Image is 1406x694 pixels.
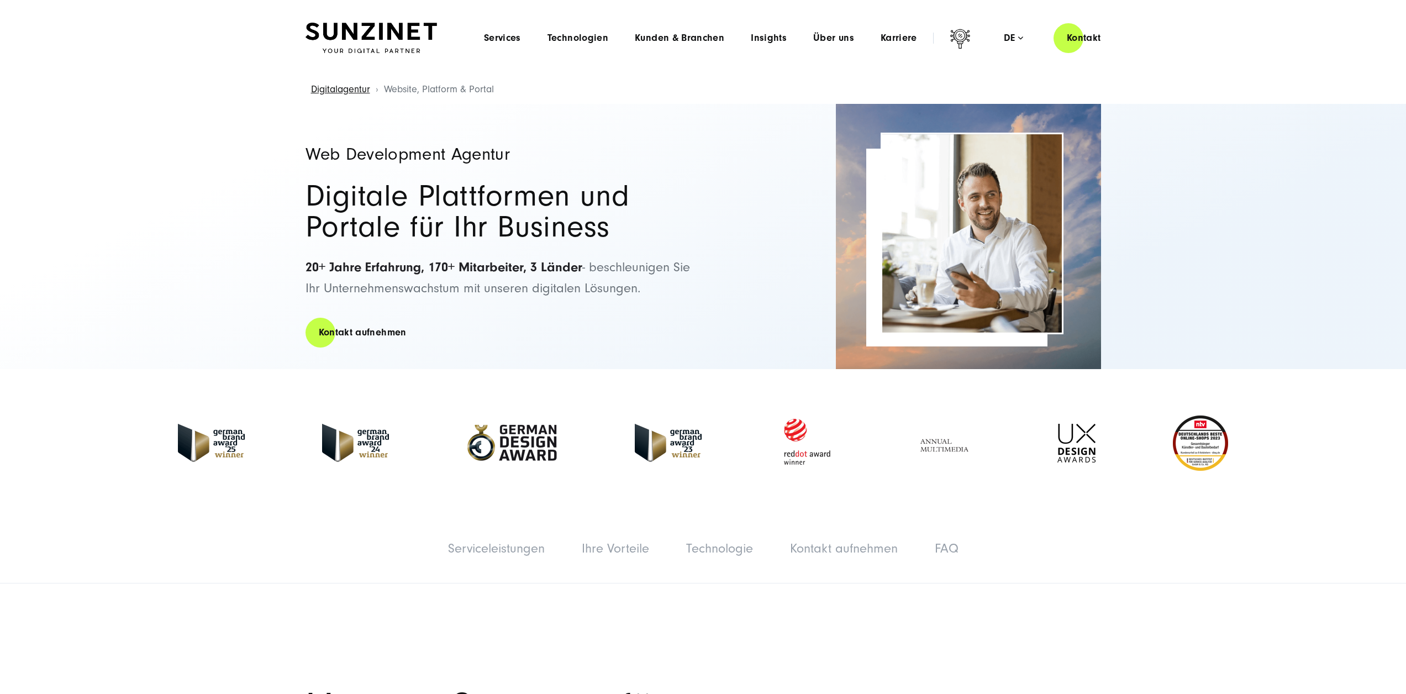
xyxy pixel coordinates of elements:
[466,424,557,462] img: German-Design-Award - fullservice digital agentur SUNZINET
[306,145,692,163] h1: Web Development Agentur
[306,260,582,275] strong: 20+ Jahre Erfahrung, 170+ Mitarbeiter, 3 Länder
[322,424,389,462] img: German-Brand-Award - fullservice digital agentur SUNZINET
[1057,424,1096,462] img: UX-Design-Awards - fullservice digital agentur SUNZINET
[178,424,245,462] img: German Brand Award winner 2025 - Full Service Digital Agentur SUNZINET
[582,541,649,556] a: Ihre Vorteile
[751,33,787,44] a: Insights
[1054,22,1114,54] a: Kontakt
[306,181,692,243] h2: Digitale Plattformen und Portale für Ihr Business
[881,33,917,44] a: Karriere
[484,33,521,44] a: Services
[635,424,702,462] img: German Brand Award 2023 Winner - fullservice digital agentur SUNZINET
[790,541,898,556] a: Kontakt aufnehmen
[306,23,437,54] img: SUNZINET Full Service Digital Agentur
[311,83,370,95] a: Digitalagentur
[547,33,608,44] a: Technologien
[686,541,753,556] a: Technologie
[306,260,690,296] span: - beschleunigen Sie Ihr Unternehmenswachstum mit unseren digitalen Lösungen.
[836,104,1101,369] img: Full-Service Digitalagentur SUNZINET - Business Applications Web & Cloud_2
[306,317,420,348] a: Kontakt aufnehmen
[813,33,854,44] a: Über uns
[448,541,545,556] a: Serviceleistungen
[1004,33,1023,44] div: de
[1173,416,1228,471] img: Deutschlands beste Online Shops 2023 - boesner - Kunde - SUNZINET
[935,541,959,556] a: FAQ
[882,134,1062,333] img: Full-Service Digitalagentur SUNZINET - E-Commerce Beratung
[384,83,494,95] span: Website, Platform & Portal
[635,33,724,44] a: Kunden & Branchen
[779,416,835,470] img: Red Dot Award winner - fullservice digital agentur SUNZINET
[912,424,980,462] img: Full Service Digitalagentur - Annual Multimedia Awards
